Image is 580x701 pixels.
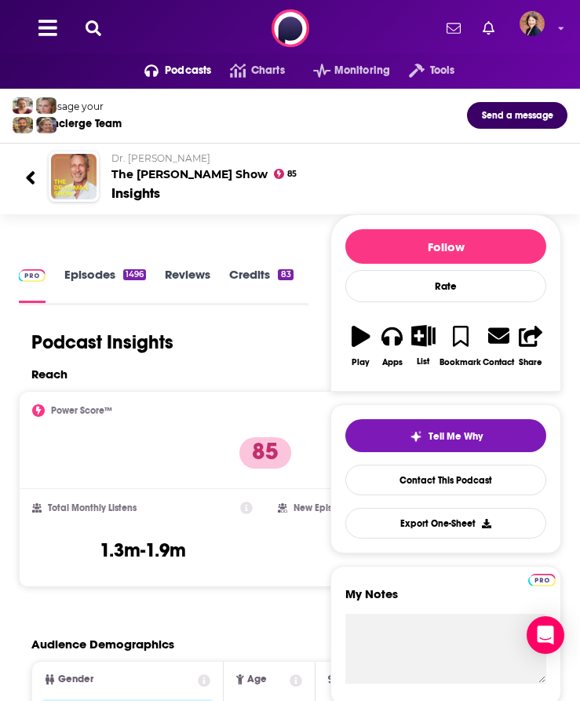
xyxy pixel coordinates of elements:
[467,102,567,129] button: Send a message
[278,269,293,280] div: 83
[251,60,285,82] span: Charts
[345,270,546,302] div: Rate
[38,117,122,130] div: Concierge Team
[31,330,173,354] h1: Podcast Insights
[18,269,46,282] img: Podchaser Pro
[247,674,267,685] span: Age
[483,356,514,367] div: Contact
[408,315,440,376] button: List
[100,539,186,562] h3: 1.3m-1.9m
[515,315,546,377] button: Share
[520,11,554,46] a: Logged in as alafair66639
[126,58,212,83] button: open menu
[287,171,297,177] span: 85
[111,184,160,202] div: Insights
[440,357,481,367] div: Bookmark
[440,15,467,42] a: Show notifications dropdown
[476,15,501,42] a: Show notifications dropdown
[430,60,455,82] span: Tools
[229,267,293,302] a: Credits83
[58,674,93,685] span: Gender
[64,267,146,302] a: Episodes1496
[38,100,122,112] div: Message your
[111,152,210,164] span: Dr. [PERSON_NAME]
[519,357,542,367] div: Share
[51,154,97,199] img: The Dr. Hyman Show
[13,117,33,133] img: Jon Profile
[294,502,380,513] h2: New Episode Listens
[31,367,67,382] h2: Reach
[48,502,137,513] h2: Total Monthly Listens
[123,269,146,280] div: 1496
[520,11,545,36] span: Logged in as alafair66639
[294,58,390,83] button: open menu
[334,60,390,82] span: Monitoring
[482,315,515,377] a: Contact
[382,357,403,367] div: Apps
[165,267,210,302] a: Reviews
[390,58,454,83] button: open menu
[13,97,33,114] img: Sydney Profile
[239,437,291,469] p: 85
[345,315,377,377] button: Play
[377,315,408,377] button: Apps
[51,405,112,416] h2: Power Score™
[36,97,57,114] img: Jules Profile
[528,571,556,586] a: Pro website
[352,357,370,367] div: Play
[439,315,482,377] button: Bookmark
[111,152,555,181] h2: The [PERSON_NAME] Show
[528,574,556,586] img: Podchaser Pro
[527,616,564,654] div: Open Intercom Messenger
[272,9,309,47] img: Podchaser - Follow, Share and Rate Podcasts
[429,430,483,443] span: Tell Me Why
[417,356,429,367] div: List
[520,11,545,36] img: User Profile
[345,586,546,614] label: My Notes
[36,117,57,133] img: Barbara Profile
[345,229,546,264] button: Follow
[410,430,422,443] img: tell me why sparkle
[345,508,546,539] button: Export One-Sheet
[31,637,174,652] h2: Audience Demographics
[165,60,211,82] span: Podcasts
[345,465,546,495] a: Contact This Podcast
[211,58,284,83] a: Charts
[345,419,546,452] button: tell me why sparkleTell Me Why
